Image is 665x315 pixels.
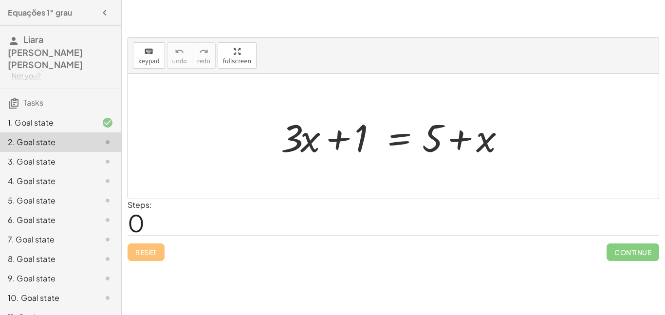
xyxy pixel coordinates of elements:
[8,7,72,19] h4: Equações 1° grau
[23,97,43,108] span: Tasks
[8,214,86,226] div: 6. Goal state
[102,234,113,245] i: Task not started.
[199,46,208,57] i: redo
[175,46,184,57] i: undo
[8,195,86,206] div: 5. Goal state
[8,34,83,70] span: Liara [PERSON_NAME] [PERSON_NAME]
[102,136,113,148] i: Task not started.
[128,200,152,210] label: Steps:
[102,175,113,187] i: Task not started.
[138,58,160,65] span: keypad
[8,273,86,284] div: 9. Goal state
[102,292,113,304] i: Task not started.
[128,208,145,238] span: 0
[102,117,113,129] i: Task finished and correct.
[8,253,86,265] div: 8. Goal state
[8,136,86,148] div: 2. Goal state
[133,42,165,69] button: keyboardkeypad
[8,175,86,187] div: 4. Goal state
[144,46,153,57] i: keyboard
[12,71,113,81] div: Not you?
[102,214,113,226] i: Task not started.
[8,156,86,167] div: 3. Goal state
[8,292,86,304] div: 10. Goal state
[167,42,192,69] button: undoundo
[102,253,113,265] i: Task not started.
[8,234,86,245] div: 7. Goal state
[197,58,210,65] span: redo
[102,273,113,284] i: Task not started.
[218,42,257,69] button: fullscreen
[102,156,113,167] i: Task not started.
[223,58,251,65] span: fullscreen
[192,42,216,69] button: redoredo
[8,117,86,129] div: 1. Goal state
[172,58,187,65] span: undo
[102,195,113,206] i: Task not started.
